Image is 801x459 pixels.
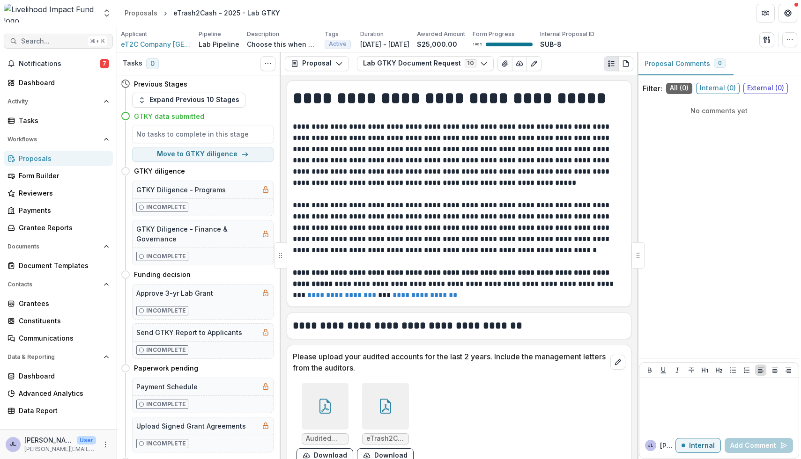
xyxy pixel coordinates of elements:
span: Internal ( 0 ) [696,83,740,94]
span: Active [329,41,347,47]
h4: GTKY diligence [134,166,185,176]
p: No comments yet [643,106,795,116]
h4: Paperwork pending [134,363,198,373]
p: Lab Pipeline [199,39,239,49]
span: Search... [21,37,84,45]
button: Get Help [779,4,797,22]
p: [DATE] - [DATE] [360,39,409,49]
button: Underline [658,364,669,376]
span: Activity [7,98,100,105]
p: Internal Proposal ID [540,30,594,38]
p: Please upload your audited accounts for the last 2 years. Include the management letters from the... [293,351,607,373]
button: Open Workflows [4,132,113,147]
div: ⌘ + K [88,36,107,46]
button: View Attached Files [497,56,512,71]
h4: Previous Stages [134,79,187,89]
div: Jennifer Lindgren [10,441,16,447]
nav: breadcrumb [121,6,284,20]
span: Documents [7,243,100,250]
p: [PERSON_NAME] [660,441,675,451]
div: Reviewers [19,188,105,198]
div: eTrash2Cash - 2025 - Lab GTKY [173,8,280,18]
button: Open Activity [4,94,113,109]
a: Dashboard [4,368,113,384]
h4: GTKY data submitted [134,111,204,121]
a: Constituents [4,313,113,328]
div: Proposals [125,8,157,18]
p: $25,000.00 [417,39,457,49]
button: Heading 2 [713,364,725,376]
button: Bold [644,364,655,376]
a: Document Templates [4,258,113,273]
button: Toggle View Cancelled Tasks [260,56,275,71]
button: Open Documents [4,239,113,254]
p: Incomplete [146,306,186,315]
button: PDF view [618,56,633,71]
span: 0 [146,58,159,69]
h5: No tasks to complete in this stage [136,129,269,139]
button: Search... [4,34,113,49]
span: eTrash2Cash 2023.pdf [366,435,405,443]
button: Align Center [769,364,780,376]
h5: GTKY Diligence - Finance & Governance [136,224,258,244]
h3: Tasks [123,59,142,67]
button: Edit as form [527,56,541,71]
p: Filter: [643,83,662,94]
a: Communications [4,330,113,346]
span: 7 [100,59,109,68]
button: Open Data & Reporting [4,350,113,364]
button: Strike [686,364,697,376]
button: Move to GTKY diligence [132,147,274,162]
span: Audited Accounts_ eTrash2Cash_ 2024.pdf [306,435,344,443]
p: Incomplete [146,439,186,448]
div: Advanced Analytics [19,388,105,398]
button: Lab GTKY Document Request10 [357,56,494,71]
p: Awarded Amount [417,30,465,38]
a: Payments [4,203,113,218]
h5: Upload Signed Grant Agreements [136,421,246,431]
button: Add Comment [725,438,793,453]
button: Align Left [755,364,766,376]
span: All ( 0 ) [666,83,692,94]
div: Grantees [19,299,105,308]
a: Advanced Analytics [4,386,113,401]
p: [PERSON_NAME][EMAIL_ADDRESS][DOMAIN_NAME] [24,445,96,453]
div: Constituents [19,316,105,326]
button: Ordered List [741,364,752,376]
a: Proposals [121,6,161,20]
a: eT2C Company [GEOGRAPHIC_DATA] [eTrash2Cash] [121,39,191,49]
button: Proposal [285,56,349,71]
div: Document Templates [19,261,105,270]
p: Incomplete [146,203,186,211]
a: Tasks [4,113,113,128]
button: Internal [675,438,721,453]
h5: Payment Schedule [136,382,198,392]
p: Applicant [121,30,147,38]
p: SUB-8 [540,39,562,49]
a: Dashboard [4,75,113,90]
div: Proposals [19,153,105,163]
div: Communications [19,333,105,343]
button: Open entity switcher [100,4,113,22]
p: Incomplete [146,346,186,354]
span: Data & Reporting [7,354,100,360]
p: [PERSON_NAME] [24,435,73,445]
h5: Send GTKY Report to Applicants [136,328,242,337]
p: Incomplete [146,400,186,408]
button: Notifications7 [4,56,113,71]
button: Italicize [672,364,683,376]
div: Grantee Reports [19,223,105,233]
div: Data Report [19,406,105,415]
span: Notifications [19,60,100,68]
span: Contacts [7,281,100,288]
p: Description [247,30,279,38]
p: Incomplete [146,252,186,261]
button: Heading 1 [699,364,711,376]
div: Dashboard [19,78,105,87]
div: Form Builder [19,171,105,181]
div: Tasks [19,116,105,125]
span: External ( 0 ) [743,83,788,94]
div: Dashboard [19,371,105,381]
img: Livelihood Impact Fund logo [4,4,96,22]
p: Tags [325,30,339,38]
